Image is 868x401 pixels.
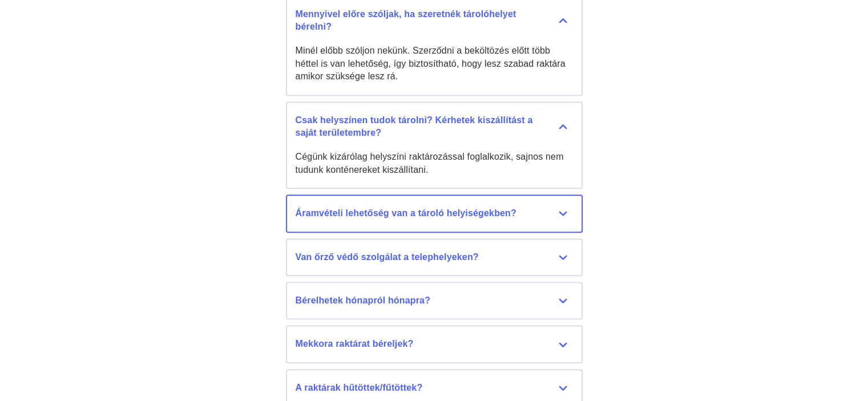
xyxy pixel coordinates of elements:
div: Van őrző védő szolgálat a telephelyeken? [296,251,573,264]
div: Áramvételi lehetőség van a tároló helyiségekben? [296,207,573,220]
button: Bérelhetek hónapról hónapra? [286,282,583,319]
div: Csak helyszínen tudok tárolni? Kérhetek kiszállítást a saját területembre? [296,114,573,140]
div: A raktárak hűtöttek/fűtöttek? [296,382,573,394]
div: Mennyivel előre szóljak, ha szeretnék tárolóhelyet bérelni? [296,8,573,34]
div: Minél előbb szóljon nekünk. Szerződni a beköltözés előtt több héttel is van lehetőség, így biztos... [296,44,573,83]
button: Mekkora raktárat béreljek? [286,325,583,363]
div: Bérelhetek hónapról hónapra? [296,294,573,307]
button: Áramvételi lehetőség van a tároló helyiségekben? [286,195,583,232]
button: Csak helyszínen tudok tárolni? Kérhetek kiszállítást a saját területembre? Cégünk kizárólag helys... [286,102,583,189]
button: Van őrző védő szolgálat a telephelyeken? [286,238,583,276]
div: Mekkora raktárat béreljek? [296,338,573,350]
div: Cégünk kizárólag helyszíni raktározással foglalkozik, sajnos nem tudunk konténereket kiszállítani. [296,151,573,176]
